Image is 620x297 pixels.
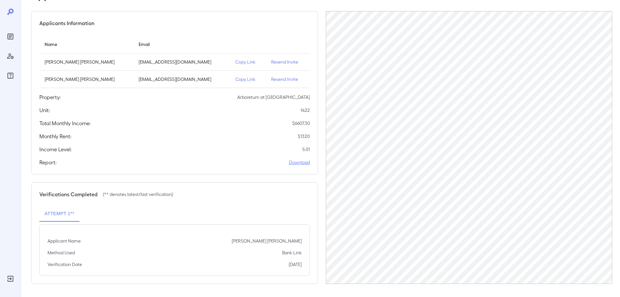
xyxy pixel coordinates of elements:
p: [EMAIL_ADDRESS][DOMAIN_NAME] [139,59,225,65]
a: Download [289,159,310,166]
p: $ 1320 [298,133,310,140]
h5: Total Monthly Income: [39,119,91,127]
p: Applicant Name [48,238,81,244]
p: Bank Link [282,249,302,256]
p: Verification Date [48,261,82,268]
p: (** denotes latest/last verification) [103,191,173,198]
table: simple table [39,35,310,88]
h5: Property: [39,93,61,101]
p: 1422 [300,107,310,113]
p: Resend Invite [271,76,304,82]
p: 5.01 [302,146,310,153]
p: [PERSON_NAME] [PERSON_NAME] [45,76,128,82]
h5: Verifications Completed [39,190,98,198]
p: Copy Link [235,76,261,82]
th: Name [39,35,133,53]
h5: Income Level: [39,145,72,153]
p: [DATE] [289,261,302,268]
p: Copy Link [235,59,261,65]
p: [EMAIL_ADDRESS][DOMAIN_NAME] [139,76,225,82]
h5: Applicants Information [39,19,94,27]
h5: Report: [39,158,57,166]
div: Reports [5,31,16,42]
div: FAQ [5,70,16,81]
button: Attempt 1** [39,206,79,222]
p: [PERSON_NAME] [PERSON_NAME] [45,59,128,65]
p: $ 6607.30 [292,120,310,126]
th: Email [133,35,230,53]
div: Manage Users [5,51,16,61]
h5: Monthly Rent: [39,132,72,140]
p: Resend Invite [271,59,304,65]
p: Arboretum at [GEOGRAPHIC_DATA] [237,94,310,100]
p: [PERSON_NAME] [PERSON_NAME] [232,238,302,244]
p: Method Used [48,249,75,256]
h5: Unit: [39,106,50,114]
div: Log Out [5,274,16,284]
